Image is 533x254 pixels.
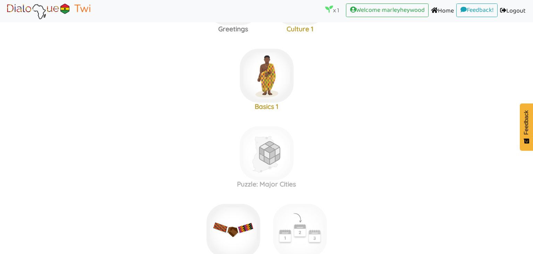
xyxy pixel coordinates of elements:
[520,103,533,151] button: Feedback - Show survey
[240,49,294,103] img: akan-man-gold.ebcf6999.png
[325,5,339,15] p: x 1
[200,25,266,33] h3: Greetings
[346,3,429,17] a: Welcome marleyheywood
[240,126,294,180] img: ghana-cities-rubiks-dgray3.8c345a13.png
[456,3,498,17] a: Feedback!
[286,52,297,63] img: r5+QtVXYuttHLoUAAAAABJRU5ErkJggg==
[266,25,333,33] h3: Culture 1
[233,180,300,188] h3: Puzzle: Major Cities
[286,130,297,140] img: r5+QtVXYuttHLoUAAAAABJRU5ErkJggg==
[523,110,530,135] span: Feedback
[429,3,456,19] a: Home
[498,3,528,19] a: Logout
[233,103,300,111] h3: Basics 1
[320,207,330,218] img: r5+QtVXYuttHLoUAAAAABJRU5ErkJggg==
[5,2,92,20] img: Brand
[253,207,263,218] img: r5+QtVXYuttHLoUAAAAABJRU5ErkJggg==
